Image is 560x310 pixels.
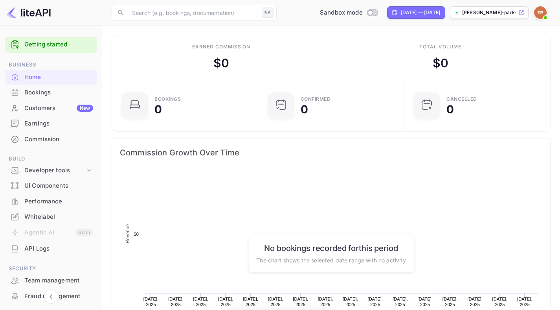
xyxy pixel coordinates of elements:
[5,194,97,209] div: Performance
[5,155,97,163] span: Build
[125,224,130,243] text: Revenue
[5,132,97,146] a: Commission
[343,297,358,307] text: [DATE], 2025
[318,297,333,307] text: [DATE], 2025
[387,6,445,19] div: Click to change the date range period
[5,37,97,53] div: Getting started
[143,297,159,307] text: [DATE], 2025
[24,244,93,253] div: API Logs
[268,297,283,307] text: [DATE], 2025
[77,105,93,112] div: New
[534,6,547,19] img: Tim Park
[5,194,97,209] a: Performance
[192,43,250,50] div: Earned commission
[5,101,97,115] a: CustomersNew
[5,132,97,147] div: Commission
[154,104,162,115] div: 0
[24,88,93,97] div: Bookings
[193,297,209,307] text: [DATE], 2025
[5,273,97,288] a: Team management
[24,40,93,49] a: Getting started
[154,97,181,101] div: Bookings
[368,297,383,307] text: [DATE], 2025
[293,297,308,307] text: [DATE], 2025
[24,166,85,175] div: Developer tools
[462,9,517,16] p: [PERSON_NAME]-park-ghkao.nuitee....
[301,104,308,115] div: 0
[5,289,97,304] div: Fraud management
[24,212,93,221] div: Whitelabel
[5,264,97,273] span: Security
[24,197,93,206] div: Performance
[5,178,97,193] a: UI Components
[24,104,93,113] div: Customers
[5,85,97,100] div: Bookings
[262,7,274,18] div: ⌘K
[243,297,258,307] text: [DATE], 2025
[5,273,97,288] div: Team management
[256,243,406,253] h6: No bookings recorded for this period
[5,289,97,303] a: Fraud management
[256,256,406,264] p: The chart shows the selected date range with no activity
[5,164,97,177] div: Developer tools
[218,297,233,307] text: [DATE], 2025
[5,61,97,69] span: Business
[446,97,477,101] div: CANCELLED
[433,54,448,72] div: $ 0
[442,297,458,307] text: [DATE], 2025
[393,297,408,307] text: [DATE], 2025
[168,297,184,307] text: [DATE], 2025
[5,101,97,116] div: CustomersNew
[127,5,259,20] input: Search (e.g. bookings, documentation)
[317,8,381,17] div: Switch to Production mode
[446,104,454,115] div: 0
[5,70,97,85] div: Home
[134,232,139,236] text: $0
[417,297,433,307] text: [DATE], 2025
[5,209,97,224] a: Whitelabel
[24,135,93,144] div: Commission
[24,119,93,128] div: Earnings
[419,43,461,50] div: Total volume
[24,276,93,285] div: Team management
[5,241,97,256] a: API Logs
[24,292,93,301] div: Fraud management
[120,146,542,159] span: Commission Growth Over Time
[5,85,97,100] a: Bookings
[5,116,97,131] a: Earnings
[401,9,440,16] div: [DATE] — [DATE]
[5,70,97,84] a: Home
[24,181,93,190] div: UI Components
[492,297,508,307] text: [DATE], 2025
[24,73,93,82] div: Home
[320,8,363,17] span: Sandbox mode
[517,297,532,307] text: [DATE], 2025
[213,54,229,72] div: $ 0
[6,6,51,19] img: LiteAPI logo
[467,297,483,307] text: [DATE], 2025
[44,290,58,304] button: Collapse navigation
[301,97,331,101] div: Confirmed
